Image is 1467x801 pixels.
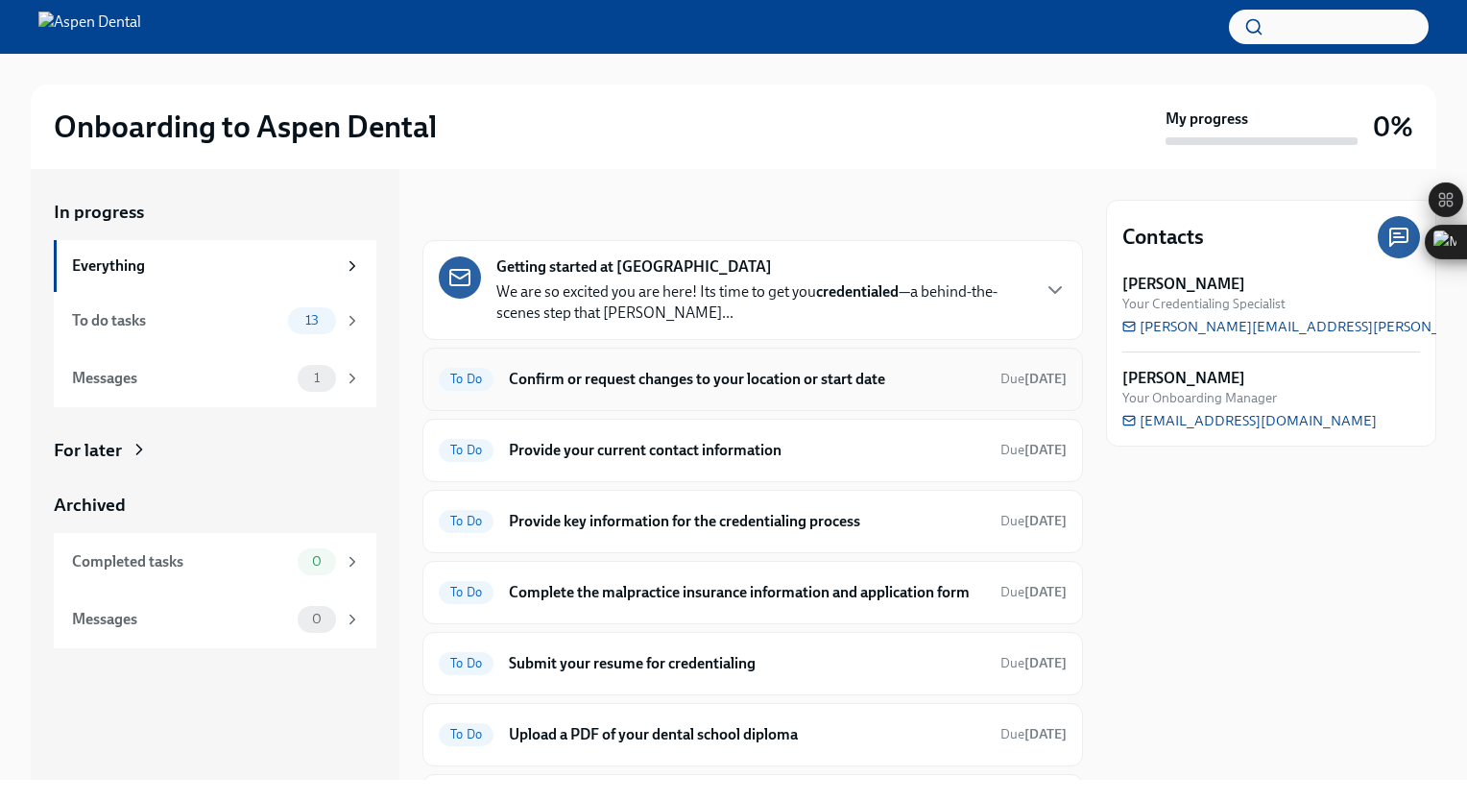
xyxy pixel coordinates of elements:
[54,533,376,591] a: Completed tasks0
[422,200,513,225] div: In progress
[72,368,290,389] div: Messages
[509,440,985,461] h6: Provide your current contact information
[72,310,280,331] div: To do tasks
[54,493,376,518] a: Archived
[439,372,493,386] span: To Do
[1000,584,1067,600] span: Due
[1024,513,1067,529] strong: [DATE]
[1024,726,1067,742] strong: [DATE]
[1000,654,1067,672] span: September 26th, 2025 09:00
[1122,274,1245,295] strong: [PERSON_NAME]
[439,514,493,528] span: To Do
[1000,371,1067,387] span: Due
[509,369,985,390] h6: Confirm or request changes to your location or start date
[54,438,376,463] a: For later
[1122,411,1377,430] a: [EMAIL_ADDRESS][DOMAIN_NAME]
[302,371,331,385] span: 1
[1000,583,1067,601] span: September 26th, 2025 09:00
[54,591,376,648] a: Messages0
[439,443,493,457] span: To Do
[294,313,330,328] span: 13
[509,511,985,532] h6: Provide key information for the credentialing process
[439,364,1067,395] a: To DoConfirm or request changes to your location or start dateDue[DATE]
[509,653,985,674] h6: Submit your resume for credentialing
[509,582,985,603] h6: Complete the malpractice insurance information and application form
[54,350,376,407] a: Messages1
[1000,513,1067,529] span: Due
[1000,441,1067,459] span: September 22nd, 2025 09:00
[1122,223,1204,252] h4: Contacts
[1000,512,1067,530] span: September 26th, 2025 09:00
[439,435,1067,466] a: To DoProvide your current contact informationDue[DATE]
[496,256,772,278] strong: Getting started at [GEOGRAPHIC_DATA]
[439,656,493,670] span: To Do
[54,240,376,292] a: Everything
[439,648,1067,679] a: To DoSubmit your resume for credentialingDue[DATE]
[1024,442,1067,458] strong: [DATE]
[1000,726,1067,742] span: Due
[1000,370,1067,388] span: September 22nd, 2025 09:00
[1122,295,1286,313] span: Your Credentialing Specialist
[439,719,1067,750] a: To DoUpload a PDF of your dental school diplomaDue[DATE]
[1122,368,1245,389] strong: [PERSON_NAME]
[54,438,122,463] div: For later
[1166,109,1248,130] strong: My progress
[1024,655,1067,671] strong: [DATE]
[1000,442,1067,458] span: Due
[72,551,290,572] div: Completed tasks
[301,554,333,569] span: 0
[54,108,437,146] h2: Onboarding to Aspen Dental
[1122,389,1277,407] span: Your Onboarding Manager
[54,292,376,350] a: To do tasks13
[496,281,1028,324] p: We are so excited you are here! Its time to get you —a behind-the-scenes step that [PERSON_NAME]...
[439,577,1067,608] a: To DoComplete the malpractice insurance information and application formDue[DATE]
[1024,584,1067,600] strong: [DATE]
[38,12,141,42] img: Aspen Dental
[54,200,376,225] a: In progress
[1373,109,1413,144] h3: 0%
[439,727,493,741] span: To Do
[72,609,290,630] div: Messages
[1000,655,1067,671] span: Due
[1000,725,1067,743] span: September 26th, 2025 09:00
[816,282,899,301] strong: credentialed
[1024,371,1067,387] strong: [DATE]
[439,585,493,599] span: To Do
[439,506,1067,537] a: To DoProvide key information for the credentialing processDue[DATE]
[509,724,985,745] h6: Upload a PDF of your dental school diploma
[301,612,333,626] span: 0
[72,255,336,277] div: Everything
